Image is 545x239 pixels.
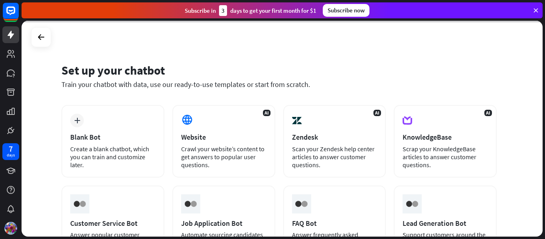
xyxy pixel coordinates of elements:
div: Subscribe in days to get your first month for $1 [185,5,316,16]
div: Subscribe now [323,4,369,17]
div: days [7,152,15,158]
div: 3 [219,5,227,16]
a: 7 days [2,143,19,160]
div: 7 [9,145,13,152]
